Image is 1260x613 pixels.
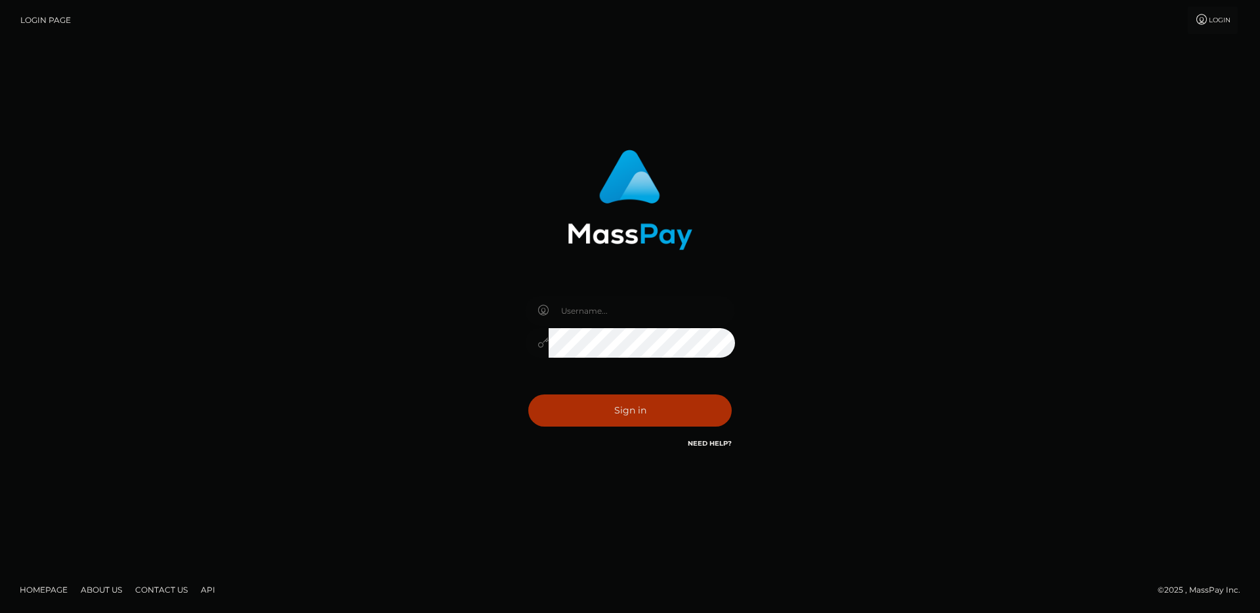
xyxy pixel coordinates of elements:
a: Login Page [20,7,71,34]
button: Sign in [528,394,732,427]
input: Username... [549,296,735,326]
div: © 2025 , MassPay Inc. [1158,583,1250,597]
img: MassPay Login [568,150,692,250]
a: Homepage [14,580,73,600]
a: Contact Us [130,580,193,600]
a: About Us [75,580,127,600]
a: Need Help? [688,439,732,448]
a: Login [1188,7,1238,34]
a: API [196,580,220,600]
